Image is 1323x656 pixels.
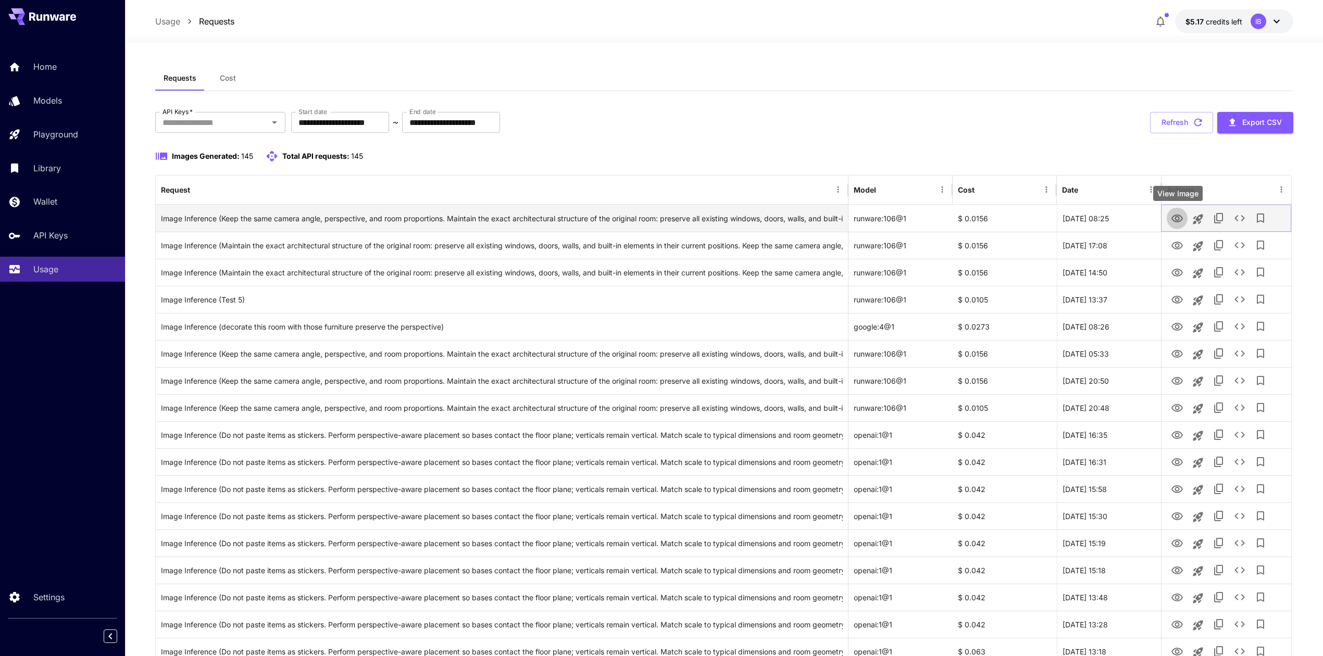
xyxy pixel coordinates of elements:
[1250,235,1271,256] button: Add to library
[953,611,1057,638] div: $ 0.042
[161,422,843,448] div: Click to copy prompt
[877,182,892,197] button: Sort
[161,313,843,340] div: Click to copy prompt
[1251,14,1266,29] div: IB
[409,107,435,116] label: End date
[1185,17,1206,26] span: $5.17
[191,182,206,197] button: Sort
[953,584,1057,611] div: $ 0.042
[33,263,58,275] p: Usage
[1229,262,1250,283] button: See details
[1167,424,1188,445] button: View Image
[1250,316,1271,337] button: Add to library
[1229,614,1250,635] button: See details
[155,15,180,28] a: Usage
[953,557,1057,584] div: $ 0.042
[1208,235,1229,256] button: Copy TaskUUID
[1188,588,1208,609] button: Launch in playground
[33,229,68,242] p: API Keys
[1188,507,1208,527] button: Launch in playground
[1188,615,1208,636] button: Launch in playground
[1208,506,1229,526] button: Copy TaskUUID
[1079,182,1094,197] button: Sort
[1208,370,1229,391] button: Copy TaskUUID
[848,367,953,394] div: runware:106@1
[1188,452,1208,473] button: Launch in playground
[161,503,843,529] div: Click to copy prompt
[1057,286,1161,313] div: 28 Aug, 2025 13:37
[1208,424,1229,445] button: Copy TaskUUID
[958,185,975,194] div: Cost
[1250,343,1271,364] button: Add to library
[848,394,953,421] div: runware:106@1
[1057,529,1161,557] div: 27 Aug, 2025 15:19
[1208,289,1229,310] button: Copy TaskUUID
[1208,208,1229,229] button: Copy TaskUUID
[848,232,953,259] div: runware:106@1
[1250,506,1271,526] button: Add to library
[1167,207,1188,229] button: View Image
[1250,533,1271,553] button: Add to library
[1144,182,1158,197] button: Menu
[282,152,350,160] span: Total API requests:
[1062,185,1078,194] div: Date
[163,107,193,116] label: API Keys
[161,185,190,194] div: Request
[1229,235,1250,256] button: See details
[1188,480,1208,500] button: Launch in playground
[161,557,843,584] div: Click to copy prompt
[172,152,240,160] span: Images Generated:
[155,15,234,28] nav: breadcrumb
[1229,587,1250,608] button: See details
[1167,478,1188,499] button: View Image
[1188,425,1208,446] button: Launch in playground
[1153,186,1203,201] div: View Image
[953,421,1057,448] div: $ 0.042
[164,73,196,83] span: Requests
[1208,614,1229,635] button: Copy TaskUUID
[1229,560,1250,581] button: See details
[1188,236,1208,257] button: Launch in playground
[848,313,953,340] div: google:4@1
[1057,259,1161,286] div: 28 Aug, 2025 14:50
[33,94,62,107] p: Models
[1250,208,1271,229] button: Add to library
[1229,289,1250,310] button: See details
[111,627,125,646] div: Collapse sidebar
[1229,451,1250,472] button: See details
[1057,340,1161,367] div: 28 Aug, 2025 05:33
[1167,559,1188,581] button: View Image
[1250,289,1271,310] button: Add to library
[1039,182,1054,197] button: Menu
[1229,506,1250,526] button: See details
[1188,317,1208,338] button: Launch in playground
[1250,587,1271,608] button: Add to library
[953,367,1057,394] div: $ 0.0156
[935,182,950,197] button: Menu
[1167,261,1188,283] button: View Image
[1208,560,1229,581] button: Copy TaskUUID
[1057,394,1161,421] div: 27 Aug, 2025 20:48
[848,205,953,232] div: runware:106@1
[1229,316,1250,337] button: See details
[161,286,843,313] div: Click to copy prompt
[1229,533,1250,553] button: See details
[1167,288,1188,310] button: View Image
[220,73,236,83] span: Cost
[1188,290,1208,311] button: Launch in playground
[1208,397,1229,418] button: Copy TaskUUID
[1208,451,1229,472] button: Copy TaskUUID
[1175,9,1293,33] button: $5.17042IB
[1167,532,1188,553] button: View Image
[1250,262,1271,283] button: Add to library
[1057,205,1161,232] div: 29 Aug, 2025 08:25
[848,421,953,448] div: openai:1@1
[831,182,845,197] button: Menu
[1057,584,1161,611] div: 27 Aug, 2025 13:48
[161,449,843,475] div: Click to copy prompt
[1167,397,1188,418] button: View Image
[1167,586,1188,608] button: View Image
[298,107,327,116] label: Start date
[161,368,843,394] div: Click to copy prompt
[161,584,843,611] div: Click to copy prompt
